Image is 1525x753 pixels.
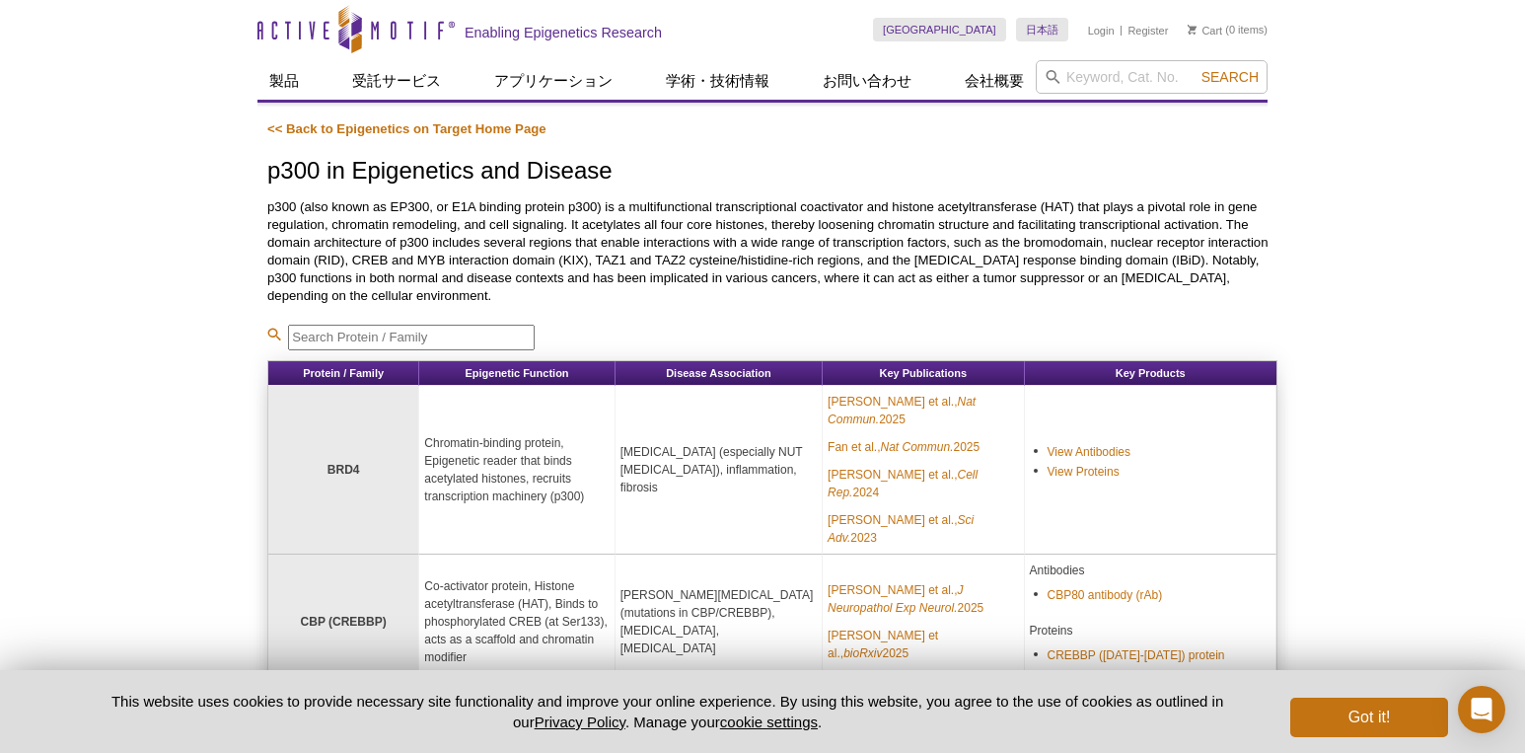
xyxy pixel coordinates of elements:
h2: Enabling Epigenetics Research [465,24,662,41]
th: Epigenetic Function [419,361,615,386]
a: CBP80 antibody (rAb) [1048,586,1163,604]
em: J Neuropathol Exp Neurol. [828,583,963,615]
h1: p300 in Epigenetics and Disease [267,158,1277,187]
p: Proteins [1030,622,1271,640]
li: (0 items) [1188,18,1268,41]
p: This website uses cookies to provide necessary site functionality and improve your online experie... [77,691,1258,732]
a: [PERSON_NAME] et al.,J Neuropathol Exp Neurol.2025 [828,581,1018,617]
a: [PERSON_NAME] et al.,Cell Rep.2024 [828,466,1018,501]
a: View Antibodies [1048,443,1131,461]
a: View Proteins [1048,463,1120,481]
a: 製品 [257,62,311,100]
a: Cart [1188,24,1222,38]
em: Nat Commun. [880,440,953,454]
a: [PERSON_NAME] et al.,bioRxiv2025 [828,627,1018,662]
li: | [1120,18,1123,41]
td: [PERSON_NAME][MEDICAL_DATA] (mutations in CBP/CREBBP), [MEDICAL_DATA], [MEDICAL_DATA] [616,555,823,690]
em: Cell Rep. [828,468,978,499]
img: Your Cart [1188,25,1197,35]
input: Search Protein / Family [288,325,535,350]
strong: BRD4 [327,463,360,477]
a: Register [1127,24,1168,38]
a: Login [1088,24,1115,38]
a: 日本語 [1016,18,1068,41]
input: Keyword, Cat. No. [1036,60,1268,94]
a: [PERSON_NAME] et al.,Sci Adv.2023 [828,511,1018,547]
a: 受託サービス [340,62,453,100]
a: Fan et al.,Nat Commun.2025 [828,438,980,456]
a: [PERSON_NAME] et al.,Nat Commun.2025 [828,393,1018,428]
strong: CBP (CREBBP) [301,615,387,629]
a: Privacy Policy [535,714,625,730]
td: Chromatin-binding protein, Epigenetic reader that binds acetylated histones, recruits transcripti... [419,386,615,555]
span: Search [1201,69,1259,85]
th: Protein / Family [268,361,419,386]
a: 学術・技術情報 [654,62,781,100]
button: Got it! [1290,698,1448,737]
button: Search [1196,68,1265,86]
em: bioRxiv [843,646,882,660]
a: 会社概要 [953,62,1036,100]
a: アプリケーション [482,62,624,100]
a: [GEOGRAPHIC_DATA] [873,18,1006,41]
th: Key Publications [823,361,1024,386]
a: お問い合わせ [811,62,923,100]
a: CREBBP ([DATE]-[DATE]) protein [1048,646,1225,664]
td: [MEDICAL_DATA] (especially NUT [MEDICAL_DATA]), inflammation, fibrosis [616,386,823,555]
th: Key Products [1025,361,1277,386]
th: Disease Association [616,361,823,386]
em: Sci Adv. [828,513,974,545]
a: << Back to Epigenetics on Target Home Page [267,121,546,136]
td: Co-activator protein, Histone acetyltransferase (HAT), Binds to phosphorylated CREB (at Ser133), ... [419,555,615,690]
em: Nat Commun. [828,395,976,426]
div: Open Intercom Messenger [1458,686,1505,733]
p: Antibodies [1030,562,1271,579]
button: cookie settings [720,714,818,730]
p: p300 (also known as EP300, or E1A binding protein p300) is a multifunctional transcriptional coac... [267,198,1277,305]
